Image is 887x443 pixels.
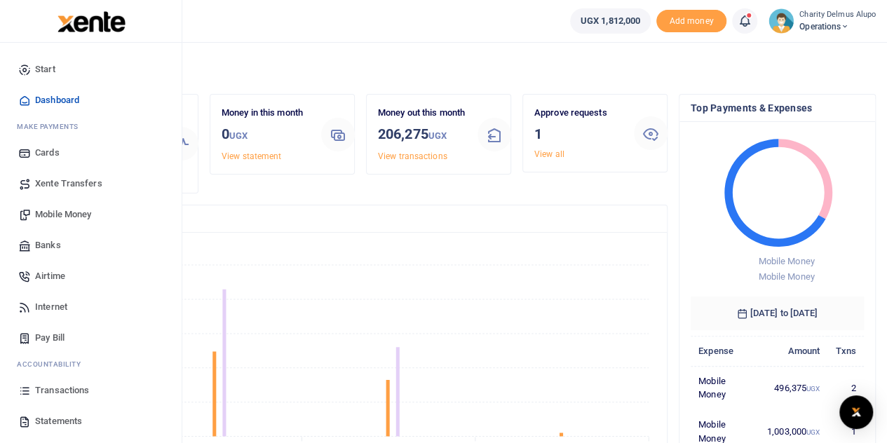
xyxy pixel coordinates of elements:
td: 2 [827,366,864,409]
p: Money out this month [378,106,466,121]
div: Open Intercom Messenger [839,395,873,429]
h3: 206,275 [378,123,466,146]
span: Transactions [35,383,89,397]
small: UGX [428,130,447,141]
a: UGX 1,812,000 [570,8,651,34]
a: Internet [11,292,170,322]
p: Money in this month [222,106,310,121]
span: Mobile Money [758,271,814,282]
a: Xente Transfers [11,168,170,199]
a: Mobile Money [11,199,170,230]
a: Airtime [11,261,170,292]
span: Start [35,62,55,76]
span: Operations [799,20,876,33]
a: Dashboard [11,85,170,116]
li: Wallet ballance [564,8,656,34]
span: Cards [35,146,60,160]
small: UGX [229,130,248,141]
small: UGX [806,385,820,393]
td: 496,375 [759,366,828,409]
h6: [DATE] to [DATE] [691,297,864,330]
a: Pay Bill [11,322,170,353]
h3: 0 [222,123,310,146]
li: Ac [11,353,170,375]
small: UGX [806,428,820,436]
a: View transactions [378,151,447,161]
span: Statements [35,414,82,428]
a: View statement [222,151,281,161]
span: Mobile Money [35,207,91,221]
h4: Top Payments & Expenses [691,100,864,116]
a: Cards [11,137,170,168]
span: Mobile Money [758,256,814,266]
h4: Transactions Overview [65,211,656,226]
h4: Hello Charity [53,60,876,76]
span: Airtime [35,269,65,283]
span: Dashboard [35,93,79,107]
span: Add money [656,10,726,33]
a: Banks [11,230,170,261]
a: Transactions [11,375,170,406]
img: logo-large [57,11,126,32]
a: Statements [11,406,170,437]
small: Charity Delmus Alupo [799,9,876,21]
th: Expense [691,336,759,366]
span: ake Payments [24,121,79,132]
span: Banks [35,238,61,252]
a: View all [534,149,564,159]
span: Xente Transfers [35,177,102,191]
th: Txns [827,336,864,366]
a: profile-user Charity Delmus Alupo Operations [768,8,876,34]
span: countability [27,359,81,369]
a: Add money [656,15,726,25]
p: Approve requests [534,106,623,121]
h3: 1 [534,123,623,144]
a: Start [11,54,170,85]
a: logo-small logo-large logo-large [56,15,126,26]
td: Mobile Money [691,366,759,409]
img: profile-user [768,8,794,34]
span: Internet [35,300,67,314]
span: UGX 1,812,000 [581,14,640,28]
li: Toup your wallet [656,10,726,33]
th: Amount [759,336,828,366]
li: M [11,116,170,137]
span: Pay Bill [35,331,65,345]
